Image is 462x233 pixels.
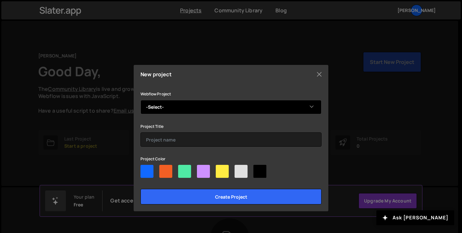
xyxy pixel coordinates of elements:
[140,72,172,77] h5: New project
[140,156,165,162] label: Project Color
[314,69,324,79] button: Close
[376,210,454,225] button: Ask [PERSON_NAME]
[140,132,322,147] input: Project name
[140,123,164,130] label: Project Title
[140,91,171,97] label: Webflow Project
[140,189,322,204] input: Create project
